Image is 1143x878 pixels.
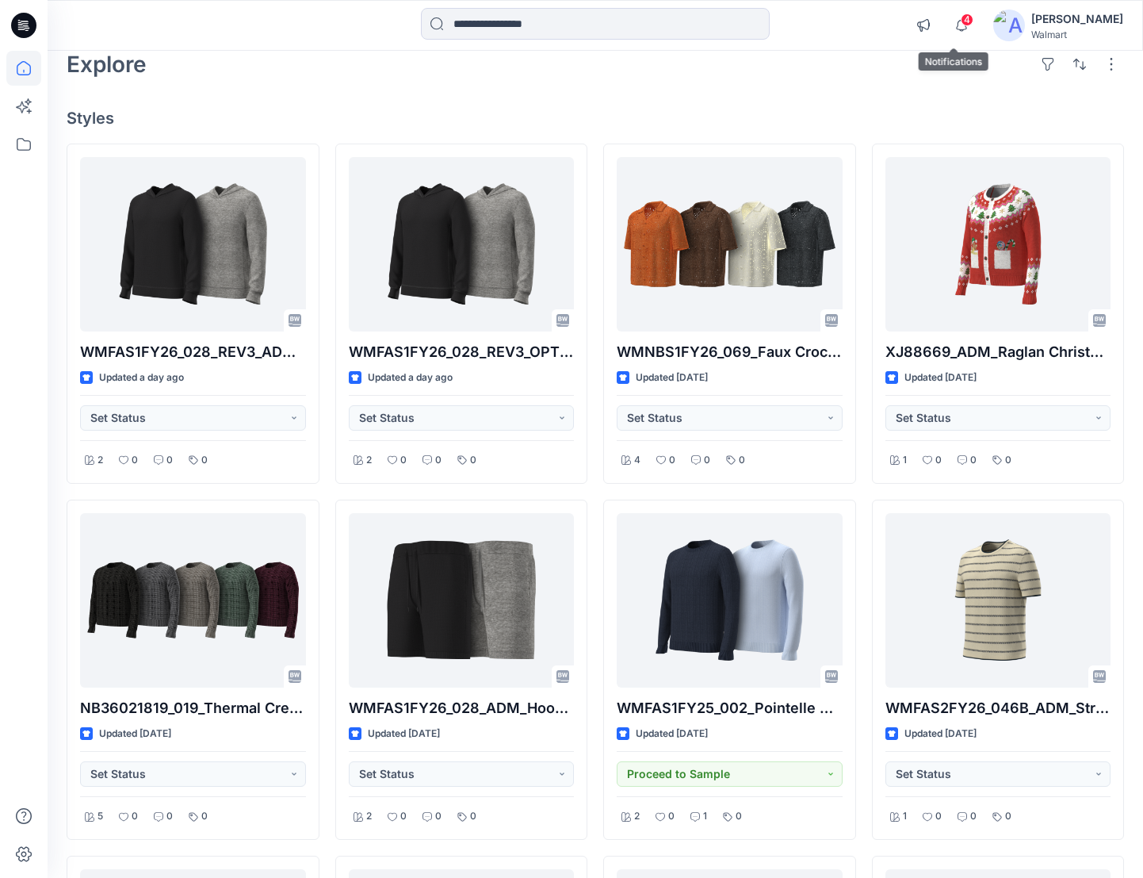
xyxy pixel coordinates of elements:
p: 0 [736,808,742,825]
p: 0 [970,808,977,825]
p: WMFAS2FY26_046B_ADM_Stripe Tee [885,697,1111,719]
p: 0 [1005,452,1011,469]
h4: Styles [67,109,1124,128]
p: 1 [703,808,707,825]
p: NB36021819_019_Thermal Crew Neck [80,697,306,719]
p: 1 [903,808,907,825]
p: Updated [DATE] [368,726,440,742]
p: 2 [366,808,372,825]
p: 0 [935,452,942,469]
a: WMFAS1FY25_002_Pointelle Cable Crewnek [617,513,843,688]
p: 0 [470,808,476,825]
p: WMFAS1FY26_028_REV3_OPT2_ADM_Hoodie Sweater [349,341,575,363]
span: 4 [961,13,973,26]
p: 0 [1005,808,1011,825]
p: 0 [166,808,173,825]
p: WMFAS1FY25_002_Pointelle Cable Crewnek [617,697,843,719]
p: 4 [634,452,640,469]
p: 0 [132,452,138,469]
p: Updated [DATE] [904,726,977,742]
p: 0 [166,452,173,469]
a: XJ88669_ADM_Raglan Christmas Cardi [885,157,1111,332]
a: WMFAS1FY26_028_REV3_OPT2_ADM_Hoodie Sweater [349,157,575,332]
p: 0 [201,452,208,469]
p: 0 [201,808,208,825]
a: WMFAS2FY26_046B_ADM_Stripe Tee [885,513,1111,688]
p: Updated a day ago [99,370,184,386]
div: Walmart [1031,29,1123,40]
p: XJ88669_ADM_Raglan Christmas Cardi [885,341,1111,363]
p: 0 [400,452,407,469]
h2: Explore [67,52,147,77]
p: 2 [366,452,372,469]
p: Updated a day ago [368,370,453,386]
p: WMFAS1FY26_028_ADM_Hoodie Sweater [349,697,575,719]
p: Updated [DATE] [99,726,171,742]
p: 0 [470,452,476,469]
p: 0 [704,452,710,469]
div: [PERSON_NAME] [1031,10,1123,29]
p: 2 [97,452,103,469]
p: 0 [132,808,138,825]
p: 0 [435,452,442,469]
p: 0 [668,808,675,825]
p: 5 [97,808,103,825]
p: Updated [DATE] [636,370,708,386]
a: WMFAS1FY26_028_ADM_Hoodie Sweater [349,513,575,688]
img: avatar [993,10,1025,41]
p: 2 [634,808,640,825]
p: WMFAS1FY26_028_REV3_ADM_Hoodie Sweater [80,341,306,363]
a: WMNBS1FY26_069_Faux Crochet Camp Collar [617,157,843,332]
a: WMFAS1FY26_028_REV3_ADM_Hoodie Sweater [80,157,306,332]
p: 0 [970,452,977,469]
p: 0 [739,452,745,469]
p: WMNBS1FY26_069_Faux Crochet Camp Collar [617,341,843,363]
p: 0 [669,452,675,469]
p: 0 [435,808,442,825]
p: Updated [DATE] [904,370,977,386]
p: Updated [DATE] [636,726,708,742]
p: 0 [400,808,407,825]
a: NB36021819_019_Thermal Crew Neck [80,513,306,688]
p: 1 [903,452,907,469]
p: 0 [935,808,942,825]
